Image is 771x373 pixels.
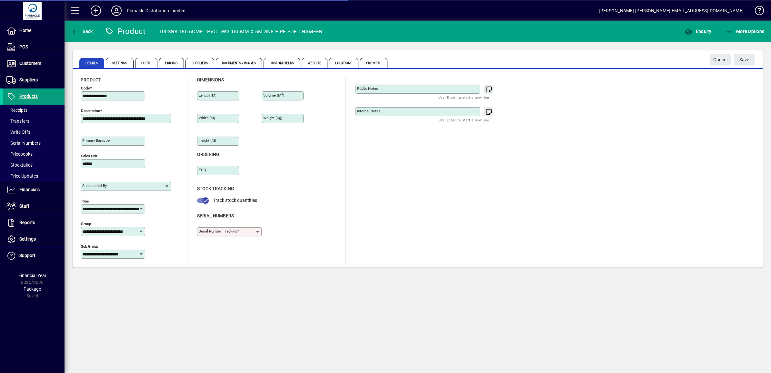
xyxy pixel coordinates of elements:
[19,220,35,225] span: Reports
[3,138,65,149] a: Serial Numbers
[19,253,35,258] span: Support
[3,72,65,88] a: Suppliers
[3,231,65,247] a: Settings
[197,186,234,191] span: Stock Tracking
[360,58,387,68] span: Prompts
[199,116,215,120] mat-label: Width (m)
[85,5,106,16] button: Add
[105,26,146,36] div: Product
[3,182,65,198] a: Financials
[81,77,101,82] span: Product
[725,29,765,34] span: More Options
[81,86,90,90] mat-label: Code
[6,173,38,179] span: Price Updates
[127,5,185,16] div: Pinnacle Distribution Limited
[82,138,110,143] mat-label: Primary barcode
[199,93,216,98] mat-label: Length (m)
[19,61,41,66] span: Customers
[329,58,358,68] span: Locations
[216,58,262,68] span: Documents / Images
[599,5,744,16] div: [PERSON_NAME] [PERSON_NAME][EMAIL_ADDRESS][DOMAIN_NAME]
[199,229,237,233] mat-label: Serial Number tracking
[713,55,727,65] span: Cancel
[357,86,378,91] mat-label: Public Notes
[19,236,36,242] span: Settings
[159,26,322,37] div: 100SN8.150.6CMF - PVC DWV 150MM X 6M SN8 PIPE SOE CHAMFER
[724,26,766,37] button: More Options
[438,116,489,124] mat-hint: Use 'Enter' to start a new line
[438,94,489,101] mat-hint: Use 'Enter' to start a new line
[6,119,29,124] span: Transfers
[70,26,95,37] button: Back
[81,244,98,249] mat-label: Sub group
[3,171,65,181] a: Price Updates
[357,109,380,113] mat-label: Internal Notes
[185,58,214,68] span: Suppliers
[263,93,284,98] mat-label: Volume (m )
[82,183,107,188] mat-label: Superseded by
[81,109,100,113] mat-label: Description
[263,116,282,120] mat-label: Weight (Kg)
[19,187,40,192] span: Financials
[159,58,184,68] span: Pricing
[3,248,65,264] a: Support
[81,222,91,226] mat-label: Group
[302,58,328,68] span: Website
[3,23,65,39] a: Home
[750,1,763,22] a: Knowledge Base
[71,29,93,34] span: Back
[739,55,749,65] span: ave
[734,54,755,66] button: Save
[197,77,224,82] span: Dimensions
[3,116,65,127] a: Transfers
[199,168,206,172] mat-label: EOQ
[19,94,38,99] span: Products
[6,140,41,146] span: Serial Numbers
[3,215,65,231] a: Reports
[3,160,65,171] a: Stocktakes
[739,57,742,62] span: S
[6,130,30,135] span: Write Offs
[264,58,300,68] span: Custom Fields
[6,162,33,168] span: Stocktakes
[685,29,711,34] span: Enquiry
[106,58,134,68] span: Settings
[3,127,65,138] a: Write Offs
[81,154,97,158] mat-label: Sales unit
[3,198,65,214] a: Staff
[3,105,65,116] a: Receipts
[199,138,216,143] mat-label: Height (m)
[197,213,234,218] span: Serial Numbers
[24,286,41,292] span: Package
[3,56,65,72] a: Customers
[19,203,29,209] span: Staff
[6,108,27,113] span: Receipts
[65,26,100,37] app-page-header-button: Back
[3,149,65,160] a: Pricebooks
[683,26,713,37] button: Enquiry
[79,58,104,68] span: Details
[6,151,33,157] span: Pricebooks
[135,58,158,68] span: Costs
[19,28,31,33] span: Home
[81,199,89,203] mat-label: Type
[710,54,731,66] button: Cancel
[281,93,283,96] sup: 3
[19,77,38,82] span: Suppliers
[197,152,219,157] span: Ordering
[19,44,28,49] span: POS
[3,39,65,55] a: POS
[18,273,46,278] span: Financial Year
[213,198,257,203] span: Track stock quantities
[106,5,127,16] button: Profile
